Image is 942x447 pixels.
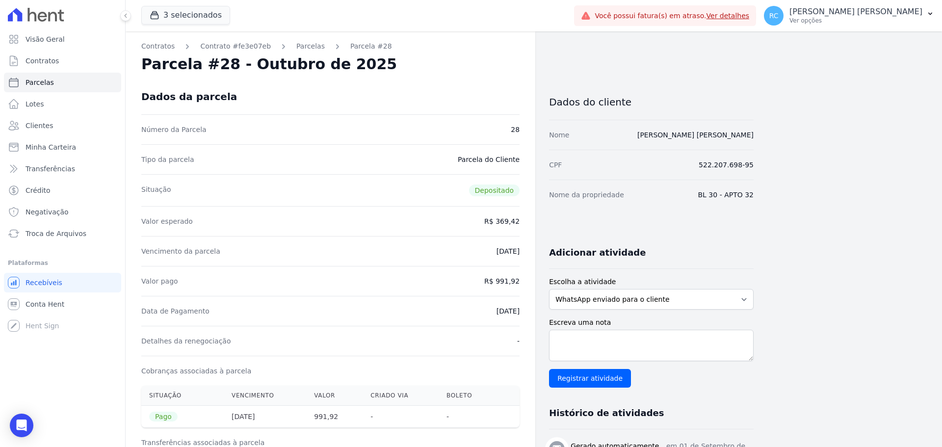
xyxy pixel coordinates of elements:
[26,78,54,87] span: Parcelas
[141,41,175,52] a: Contratos
[769,12,779,19] span: RC
[698,190,754,200] dd: BL 30 - APTO 32
[306,406,363,428] th: 991,92
[4,202,121,222] a: Negativação
[141,91,237,103] div: Dados da parcela
[141,366,251,376] dt: Cobranças associadas à parcela
[149,412,178,421] span: Pago
[141,184,171,196] dt: Situação
[4,159,121,179] a: Transferências
[26,121,53,131] span: Clientes
[4,181,121,200] a: Crédito
[26,207,69,217] span: Negativação
[439,406,497,428] th: -
[141,386,224,406] th: Situação
[637,131,754,139] a: [PERSON_NAME] [PERSON_NAME]
[549,96,754,108] h3: Dados do cliente
[497,246,520,256] dd: [DATE]
[296,41,325,52] a: Parcelas
[4,294,121,314] a: Conta Hent
[200,41,271,52] a: Contrato #fe3e07eb
[26,278,62,288] span: Recebíveis
[141,276,178,286] dt: Valor pago
[4,51,121,71] a: Contratos
[26,34,65,44] span: Visão Geral
[141,41,520,52] nav: Breadcrumb
[141,306,209,316] dt: Data de Pagamento
[484,276,520,286] dd: R$ 991,92
[306,386,363,406] th: Valor
[517,336,520,346] dd: -
[484,216,520,226] dd: R$ 369,42
[511,125,520,134] dd: 28
[497,306,520,316] dd: [DATE]
[363,406,439,428] th: -
[549,130,569,140] dt: Nome
[4,94,121,114] a: Lotes
[4,273,121,292] a: Recebíveis
[141,6,230,25] button: 3 selecionados
[26,299,64,309] span: Conta Hent
[549,407,664,419] h3: Histórico de atividades
[26,99,44,109] span: Lotes
[141,155,194,164] dt: Tipo da parcela
[699,160,754,170] dd: 522.207.698-95
[789,7,922,17] p: [PERSON_NAME] [PERSON_NAME]
[549,369,631,388] input: Registrar atividade
[549,277,754,287] label: Escolha a atividade
[26,142,76,152] span: Minha Carteira
[363,386,439,406] th: Criado via
[26,56,59,66] span: Contratos
[224,406,306,428] th: [DATE]
[4,73,121,92] a: Parcelas
[549,190,624,200] dt: Nome da propriedade
[458,155,520,164] dd: Parcela do Cliente
[141,55,397,73] h2: Parcela #28 - Outubro de 2025
[549,247,646,259] h3: Adicionar atividade
[469,184,520,196] span: Depositado
[549,317,754,328] label: Escreva uma nota
[4,29,121,49] a: Visão Geral
[4,137,121,157] a: Minha Carteira
[4,224,121,243] a: Troca de Arquivos
[439,386,497,406] th: Boleto
[26,185,51,195] span: Crédito
[789,17,922,25] p: Ver opções
[756,2,942,29] button: RC [PERSON_NAME] [PERSON_NAME] Ver opções
[549,160,562,170] dt: CPF
[10,414,33,437] div: Open Intercom Messenger
[4,116,121,135] a: Clientes
[224,386,306,406] th: Vencimento
[141,125,207,134] dt: Número da Parcela
[8,257,117,269] div: Plataformas
[350,41,392,52] a: Parcela #28
[595,11,749,21] span: Você possui fatura(s) em atraso.
[141,246,220,256] dt: Vencimento da parcela
[26,164,75,174] span: Transferências
[141,216,193,226] dt: Valor esperado
[26,229,86,238] span: Troca de Arquivos
[706,12,750,20] a: Ver detalhes
[141,336,231,346] dt: Detalhes da renegociação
